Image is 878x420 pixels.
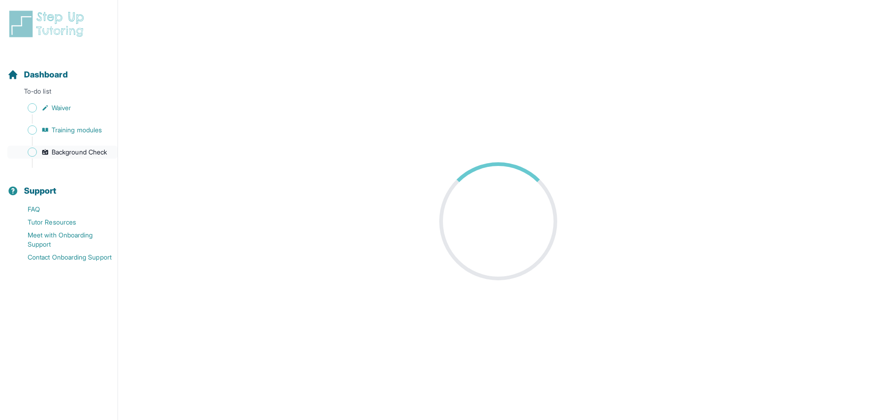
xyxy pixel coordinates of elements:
[7,229,118,251] a: Meet with Onboarding Support
[4,87,114,100] p: To-do list
[24,68,68,81] span: Dashboard
[7,9,89,39] img: logo
[52,148,107,157] span: Background Check
[7,68,68,81] a: Dashboard
[52,125,102,135] span: Training modules
[7,124,118,136] a: Training modules
[7,101,118,114] a: Waiver
[7,203,118,216] a: FAQ
[24,184,57,197] span: Support
[7,251,118,264] a: Contact Onboarding Support
[52,103,71,112] span: Waiver
[7,146,118,159] a: Background Check
[7,216,118,229] a: Tutor Resources
[4,53,114,85] button: Dashboard
[4,170,114,201] button: Support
